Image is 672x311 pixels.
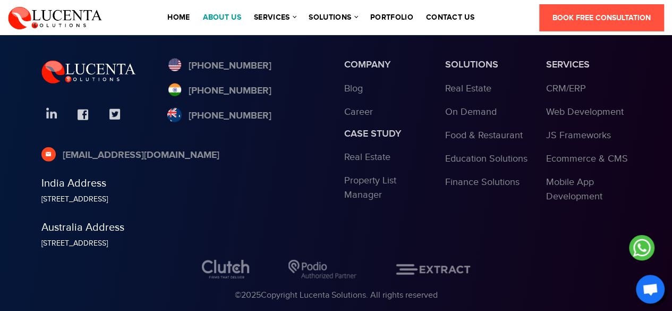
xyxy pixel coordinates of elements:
[445,176,520,188] a: Finance Solutions
[167,14,190,21] a: Home
[344,128,429,140] h3: Case study
[445,106,497,117] a: On Demand
[370,14,413,21] a: portfolio
[539,4,664,31] a: Book Free Consultation
[41,59,136,83] img: Lucenta Solutions
[8,5,103,30] img: Lucenta Solutions
[41,148,219,163] a: [EMAIL_ADDRESS][DOMAIN_NAME]
[167,84,271,98] a: [PHONE_NUMBER]
[546,130,611,141] a: JS Frameworks
[636,275,665,304] a: Open chat
[41,194,328,205] div: [STREET_ADDRESS]
[546,176,602,202] a: Mobile App Development
[445,59,530,71] h3: Solutions
[241,290,261,300] span: 2025
[344,59,429,71] h3: Company
[254,14,296,21] a: services
[426,14,474,21] a: contact us
[546,59,631,71] h3: services
[344,106,373,117] a: Career
[202,260,249,279] img: Clutch
[546,153,628,164] a: Ecommerce & CMS
[167,109,271,123] a: [PHONE_NUMBER]
[41,238,328,249] div: [STREET_ADDRESS]
[41,221,328,234] h5: Australia Address
[309,14,358,21] a: solutions
[445,83,491,94] a: Real Estate
[202,14,241,21] a: About Us
[344,175,396,200] a: Property List Manager
[344,152,390,163] a: Real Estate
[546,83,586,94] a: CRM/ERP
[41,177,328,190] h5: India Address
[344,83,363,94] a: Blog
[288,260,356,279] img: Podio
[396,264,470,275] img: EXTRACT
[445,153,528,164] a: Education Solutions
[167,59,271,73] a: [PHONE_NUMBER]
[41,289,631,302] div: © Copyright Lucenta Solutions. All rights reserved
[445,130,523,141] a: Food & Restaurant
[546,106,624,117] a: Web Development
[552,13,651,22] span: Book Free Consultation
